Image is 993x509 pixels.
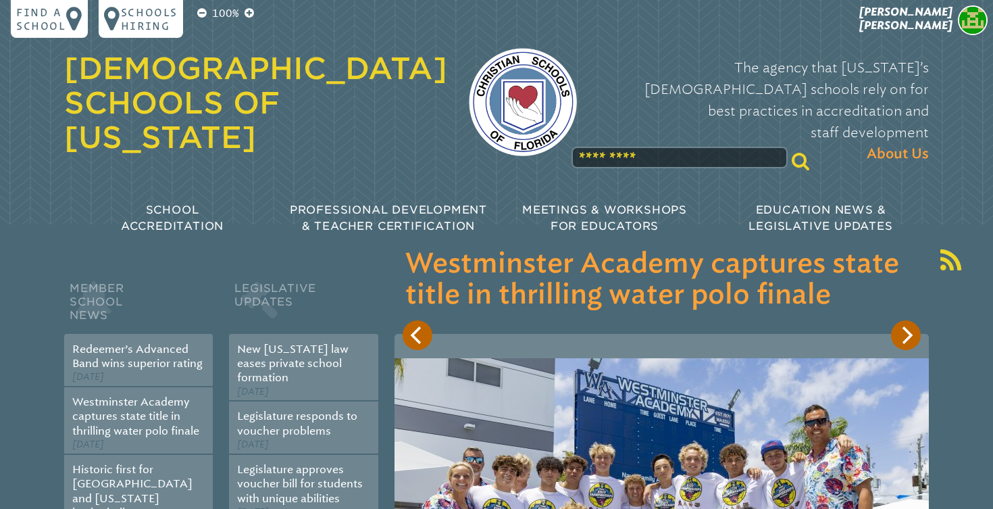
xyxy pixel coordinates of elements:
a: [DEMOGRAPHIC_DATA] Schools of [US_STATE] [64,51,447,155]
span: Professional Development & Teacher Certification [290,203,487,233]
a: Redeemer’s Advanced Band wins superior rating [72,343,203,370]
img: csf-logo-web-colors.png [469,48,577,156]
p: 100% [209,5,242,22]
a: Legislature responds to voucher problems [237,410,357,437]
span: [DATE] [72,439,104,450]
a: Legislature approves voucher bill for students with unique abilities [237,463,363,505]
button: Previous [403,320,432,350]
h2: Member School News [64,278,213,334]
p: The agency that [US_STATE]’s [DEMOGRAPHIC_DATA] schools rely on for best practices in accreditati... [599,57,929,165]
span: [DATE] [237,386,269,397]
a: New [US_STATE] law eases private school formation [237,343,349,385]
span: [PERSON_NAME] [PERSON_NAME] [859,5,952,32]
p: Schools Hiring [121,5,178,32]
span: Meetings & Workshops for Educators [522,203,687,233]
span: [DATE] [237,439,269,450]
span: About Us [867,143,929,165]
a: Westminster Academy captures state title in thrilling water polo finale [72,395,199,437]
span: [DATE] [72,371,104,383]
h3: Westminster Academy captures state title in thrilling water polo finale [405,249,918,311]
img: 4611cbed3955ef9c05df8f88362bf44b [958,5,988,35]
p: Find a school [16,5,66,32]
button: Next [891,320,921,350]
span: School Accreditation [121,203,224,233]
h2: Legislative Updates [229,278,378,334]
span: Education News & Legislative Updates [748,203,892,233]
